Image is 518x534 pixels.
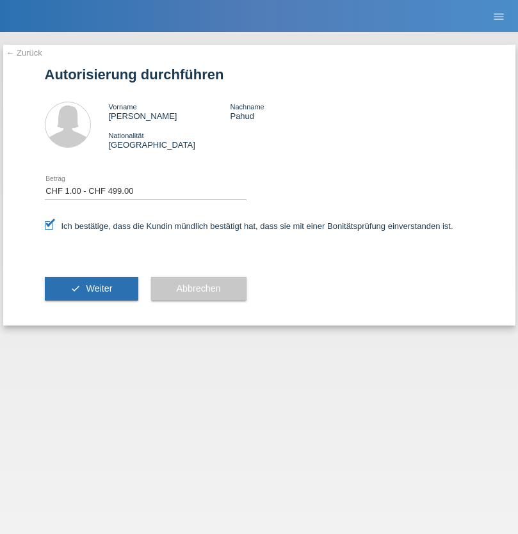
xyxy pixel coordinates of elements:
[109,132,144,139] span: Nationalität
[492,10,505,23] i: menu
[109,103,137,111] span: Vorname
[177,283,221,294] span: Abbrechen
[486,12,512,20] a: menu
[230,103,264,111] span: Nachname
[109,130,231,150] div: [GEOGRAPHIC_DATA]
[45,221,453,231] label: Ich bestätige, dass die Kundin mündlich bestätigt hat, dass sie mit einer Bonitätsprüfung einvers...
[151,277,247,301] button: Abbrechen
[70,283,81,294] i: check
[45,277,138,301] button: check Weiter
[6,48,42,58] a: ← Zurück
[86,283,112,294] span: Weiter
[109,102,231,121] div: [PERSON_NAME]
[230,102,352,121] div: Pahud
[45,67,474,82] h1: Autorisierung durchführen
